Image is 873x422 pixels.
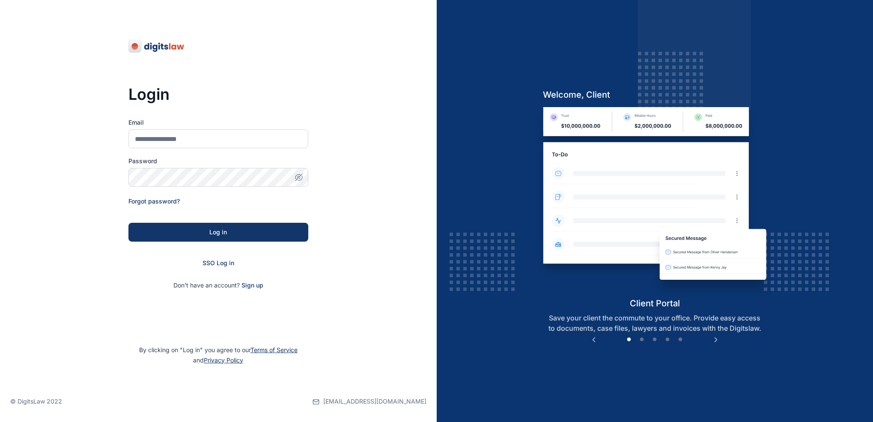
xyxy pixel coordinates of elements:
button: 1 [625,335,633,344]
label: Email [128,118,308,127]
a: Privacy Policy [204,356,243,364]
a: [EMAIL_ADDRESS][DOMAIN_NAME] [313,381,426,422]
a: Forgot password? [128,198,180,205]
img: digitslaw-logo [128,39,185,53]
button: 2 [638,335,646,344]
p: © DigitsLaw 2022 [10,397,62,406]
button: 3 [650,335,659,344]
button: 5 [676,335,685,344]
button: 4 [663,335,672,344]
span: [EMAIL_ADDRESS][DOMAIN_NAME] [323,397,426,406]
button: Previous [590,335,598,344]
button: Next [712,335,720,344]
a: Terms of Service [250,346,298,353]
p: Save your client the commute to your office. Provide easy access to documents, case files, lawyer... [536,313,774,333]
span: and [193,356,243,364]
a: Sign up [241,281,263,289]
p: Don't have an account? [128,281,308,290]
a: SSO Log in [203,259,234,266]
label: Password [128,157,308,165]
h5: client portal [536,297,774,309]
img: client-portal [536,107,774,297]
h5: welcome, client [536,89,774,101]
h3: Login [128,86,308,103]
p: By clicking on "Log in" you agree to our [10,345,426,365]
div: Log in [142,228,295,236]
button: Log in [128,223,308,242]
